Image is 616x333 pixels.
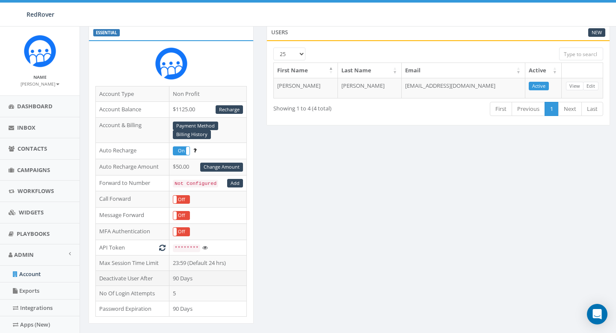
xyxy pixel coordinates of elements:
[169,301,247,316] td: 90 Days
[173,122,218,131] a: Payment Method
[14,251,34,259] span: Admin
[159,245,166,250] i: Generate New Token
[200,163,243,172] a: Change Amount
[193,146,196,154] span: Enable to prevent campaign failure.
[96,175,169,191] td: Forward to Number
[173,180,218,187] code: Not Configured
[155,48,187,80] img: Rally_Corp_Icon.png
[216,105,243,114] a: Recharge
[96,208,169,224] td: Message Forward
[559,48,603,60] input: Type to search
[227,179,243,188] a: Add
[545,102,559,116] a: 1
[18,145,47,152] span: Contacts
[21,81,59,87] small: [PERSON_NAME]
[529,82,549,91] a: Active
[96,159,169,175] td: Auto Recharge Amount
[169,271,247,286] td: 90 Days
[96,223,169,240] td: MFA Authentication
[96,240,169,256] td: API Token
[96,191,169,208] td: Call Forward
[273,101,403,113] div: Showing 1 to 4 (4 total)
[173,227,190,236] div: OnOff
[24,35,56,67] img: Rally_Corp_Icon.png
[274,78,338,98] td: [PERSON_NAME]
[17,102,53,110] span: Dashboard
[512,102,545,116] a: Previous
[558,102,582,116] a: Next
[173,146,190,155] div: OnOff
[274,63,338,78] th: First Name: activate to sort column descending
[173,211,190,220] label: Off
[587,304,607,324] div: Open Intercom Messenger
[583,82,598,91] a: Edit
[33,74,47,80] small: Name
[402,63,525,78] th: Email: activate to sort column ascending
[17,230,50,238] span: Playbooks
[490,102,512,116] a: First
[169,159,247,175] td: $50.00
[338,78,402,98] td: [PERSON_NAME]
[27,10,54,18] span: RedRover
[267,24,610,41] div: Users
[566,82,583,91] a: View
[96,101,169,118] td: Account Balance
[173,228,190,236] label: Off
[96,143,169,159] td: Auto Recharge
[169,86,247,102] td: Non Profit
[169,101,247,118] td: $1125.00
[19,208,44,216] span: Widgets
[96,301,169,316] td: Password Expiration
[173,196,190,204] label: Off
[169,256,247,271] td: 23:59 (Default 24 hrs)
[96,86,169,102] td: Account Type
[169,286,247,301] td: 5
[21,80,59,87] a: [PERSON_NAME]
[96,286,169,301] td: No Of Login Attempts
[338,63,402,78] th: Last Name: activate to sort column ascending
[96,271,169,286] td: Deactivate User After
[173,211,190,220] div: OnOff
[93,29,120,37] label: ESSENTIAL
[581,102,603,116] a: Last
[525,63,562,78] th: Active: activate to sort column ascending
[173,130,211,139] a: Billing History
[18,187,54,195] span: Workflows
[588,28,605,37] a: New
[402,78,525,98] td: [EMAIL_ADDRESS][DOMAIN_NAME]
[96,118,169,143] td: Account & Billing
[173,195,190,204] div: OnOff
[96,256,169,271] td: Max Session Time Limit
[17,166,50,174] span: Campaigns
[17,124,36,131] span: Inbox
[173,147,190,155] label: On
